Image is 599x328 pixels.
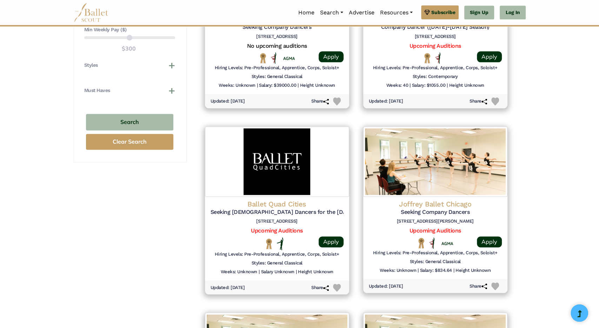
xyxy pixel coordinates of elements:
[420,268,452,274] h6: Salary: $834.64
[265,238,273,249] img: National
[417,237,426,248] img: National
[500,6,525,20] a: Log In
[455,268,491,274] h6: Height Unknown
[453,268,454,274] h6: |
[261,269,294,275] h6: Salary Unknown
[283,56,295,61] img: Union
[410,83,411,88] h6: |
[477,236,502,247] a: Apply
[429,237,434,249] img: All
[295,5,317,20] a: Home
[211,218,344,224] h6: [STREET_ADDRESS]
[424,8,430,16] img: gem.svg
[412,74,458,80] h6: Styles: Contemporary
[251,74,302,80] h6: Styles: General Classical
[211,199,344,209] h4: Ballet Quad Cities
[373,250,497,256] h6: Hiring Levels: Pre-Professional, Apprentice, Corps, Soloist+
[214,251,339,257] h6: Hiring Levels: Pre-Professional, Apprentice, Corps, Soloist+
[421,5,459,19] a: Subscribe
[363,126,507,197] img: Logo
[251,260,302,266] h6: Styles: General Classical
[205,126,349,197] img: Logo
[333,97,341,105] img: Heart
[317,5,346,20] a: Search
[412,83,445,88] h6: Salary: $1055.00
[386,83,408,88] h6: Weeks: 40
[373,65,497,71] h6: Hiring Levels: Pre-Professional, Apprentice, Corps, Soloist+
[470,283,487,289] h6: Share
[86,134,173,150] button: Clear Search
[259,269,260,275] h6: |
[447,83,448,88] h6: |
[300,83,335,88] h6: Height Unknown
[311,98,329,104] h6: Share
[122,44,136,53] output: $300
[491,97,499,105] img: Heart
[377,5,415,20] a: Resources
[211,34,344,40] h6: [STREET_ADDRESS]
[214,65,339,71] h6: Hiring Levels: Pre-Professional, Apprentice, Corps, Soloist+
[369,218,502,224] h6: [STREET_ADDRESS][PERSON_NAME]
[470,98,487,104] h6: Share
[298,83,299,88] h6: |
[296,269,297,275] h6: |
[369,24,502,31] h5: Company Dancer ([DATE]-[DATE] Season)
[84,87,175,94] button: Must Haves
[259,53,267,64] img: National
[211,209,344,216] h5: Seeking [DEMOGRAPHIC_DATA] Dancers for the [DATE]-[DATE] Season
[86,114,173,130] button: Search
[319,51,344,62] a: Apply
[259,83,296,88] h6: Salary: $39000.00
[211,24,344,31] h5: Seeking Company Dancers
[84,26,175,33] h4: Min Weekly Pay ($)
[346,5,377,20] a: Advertise
[319,236,344,247] a: Apply
[441,241,453,246] img: Union
[464,6,494,20] a: Sign Up
[369,98,403,104] h6: Updated: [DATE]
[333,284,341,292] img: Heart
[84,62,98,69] h4: Styles
[271,52,276,64] img: All
[423,53,432,64] img: National
[211,98,245,104] h6: Updated: [DATE]
[211,42,344,50] h5: No upcoming auditions
[449,83,484,88] h6: Height Unknown
[369,199,502,209] h4: Joffrey Ballet Chicago
[84,62,175,69] button: Styles
[491,282,499,290] img: Heart
[211,285,245,291] h6: Updated: [DATE]
[219,83,255,88] h6: Weeks: Unknown
[221,269,257,275] h6: Weeks: Unknown
[380,268,416,274] h6: Weeks: Unknown
[277,237,283,250] img: Flat
[418,268,419,274] h6: |
[409,42,461,49] a: Upcoming Auditions
[369,209,502,216] h5: Seeking Company Dancers
[431,8,455,16] span: Subscribe
[251,227,302,234] a: Upcoming Auditions
[369,283,403,289] h6: Updated: [DATE]
[410,259,460,265] h6: Styles: General Classical
[311,285,329,291] h6: Share
[369,34,502,40] h6: [STREET_ADDRESS]
[84,87,110,94] h4: Must Haves
[257,83,258,88] h6: |
[409,227,461,234] a: Upcoming Auditions
[298,269,333,275] h6: Height Unknown
[477,51,502,62] a: Apply
[435,52,440,64] img: All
